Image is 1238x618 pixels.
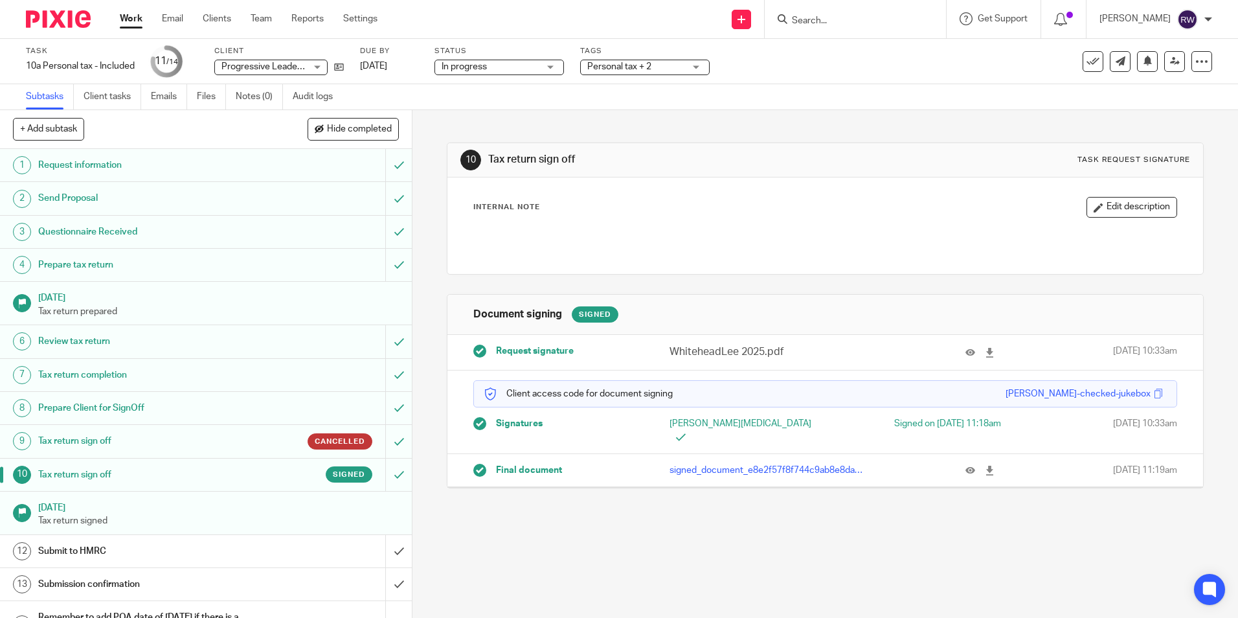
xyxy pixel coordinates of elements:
[360,46,418,56] label: Due by
[1113,345,1177,360] span: [DATE] 10:33am
[1086,197,1177,218] button: Edit description
[572,306,618,323] div: Signed
[291,12,324,25] a: Reports
[221,62,390,71] span: Progressive Leadership Solutions Limited
[38,255,261,275] h1: Prepare tax return
[38,365,261,385] h1: Tax return completion
[846,417,1001,430] div: Signed on [DATE] 11:18am
[26,84,74,109] a: Subtasks
[496,417,543,430] span: Signatures
[496,345,574,358] span: Request signature
[293,84,343,109] a: Audit logs
[460,150,481,170] div: 10
[434,46,564,56] label: Status
[496,464,562,477] span: Final document
[315,436,365,447] span: Cancelled
[151,84,187,109] a: Emails
[203,12,231,25] a: Clients
[38,189,261,208] h1: Send Proposal
[236,84,283,109] a: Notes (0)
[1177,9,1198,30] img: svg%3E
[155,54,178,69] div: 11
[670,345,864,360] p: WhiteheadLee 2025.pdf
[1113,417,1177,444] span: [DATE] 10:33am
[38,431,261,451] h1: Tax return sign off
[343,12,377,25] a: Settings
[13,156,31,174] div: 1
[38,398,261,418] h1: Prepare Client for SignOff
[38,465,261,485] h1: Tax return sign off
[484,387,673,400] p: Client access code for document signing
[13,223,31,241] div: 3
[38,332,261,351] h1: Review tax return
[1006,387,1151,400] div: [PERSON_NAME]-checked-jukebox
[333,469,365,480] span: Signed
[197,84,226,109] a: Files
[38,305,400,318] p: Tax return prepared
[26,10,91,28] img: Pixie
[162,12,183,25] a: Email
[251,12,272,25] a: Team
[38,155,261,175] h1: Request information
[473,202,540,212] p: Internal Note
[442,62,487,71] span: In progress
[13,256,31,274] div: 4
[1077,155,1190,165] div: Task request signature
[120,12,142,25] a: Work
[1113,464,1177,477] span: [DATE] 11:19am
[38,288,400,304] h1: [DATE]
[13,399,31,417] div: 8
[360,62,387,71] span: [DATE]
[488,153,853,166] h1: Tax return sign off
[13,466,31,484] div: 10
[978,14,1028,23] span: Get Support
[587,62,651,71] span: Personal tax + 2
[26,60,135,73] div: 10a Personal tax - Included
[13,118,84,140] button: + Add subtask
[166,58,178,65] small: /14
[308,118,399,140] button: Hide completed
[38,514,400,527] p: Tax return signed
[38,222,261,242] h1: Questionnaire Received
[670,464,864,477] p: signed_document_e8e2f57f8f744c9ab8e8da06de2ffaf5.pdf
[473,308,562,321] h1: Document signing
[13,332,31,350] div: 6
[13,432,31,450] div: 9
[13,542,31,560] div: 12
[791,16,907,27] input: Search
[670,417,825,444] p: [PERSON_NAME][MEDICAL_DATA]
[38,542,261,561] h1: Submit to HMRC
[327,124,392,135] span: Hide completed
[84,84,141,109] a: Client tasks
[13,366,31,384] div: 7
[26,46,135,56] label: Task
[1099,12,1171,25] p: [PERSON_NAME]
[214,46,344,56] label: Client
[38,575,261,594] h1: Submission confirmation
[13,575,31,593] div: 13
[38,498,400,514] h1: [DATE]
[13,190,31,208] div: 2
[580,46,710,56] label: Tags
